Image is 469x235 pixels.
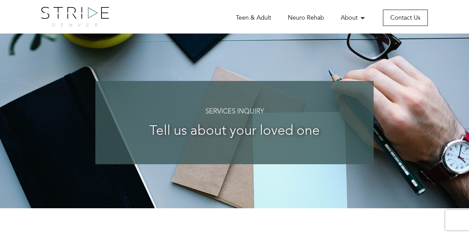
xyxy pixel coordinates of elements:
a: Teen & Adult [236,14,271,22]
h3: Tell us about your loved one [109,124,360,139]
a: Contact Us [383,9,428,26]
img: logo.png [41,7,109,27]
h4: Services Inquiry [109,108,360,115]
a: Neuro Rehab [288,14,324,22]
a: About [341,14,366,22]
